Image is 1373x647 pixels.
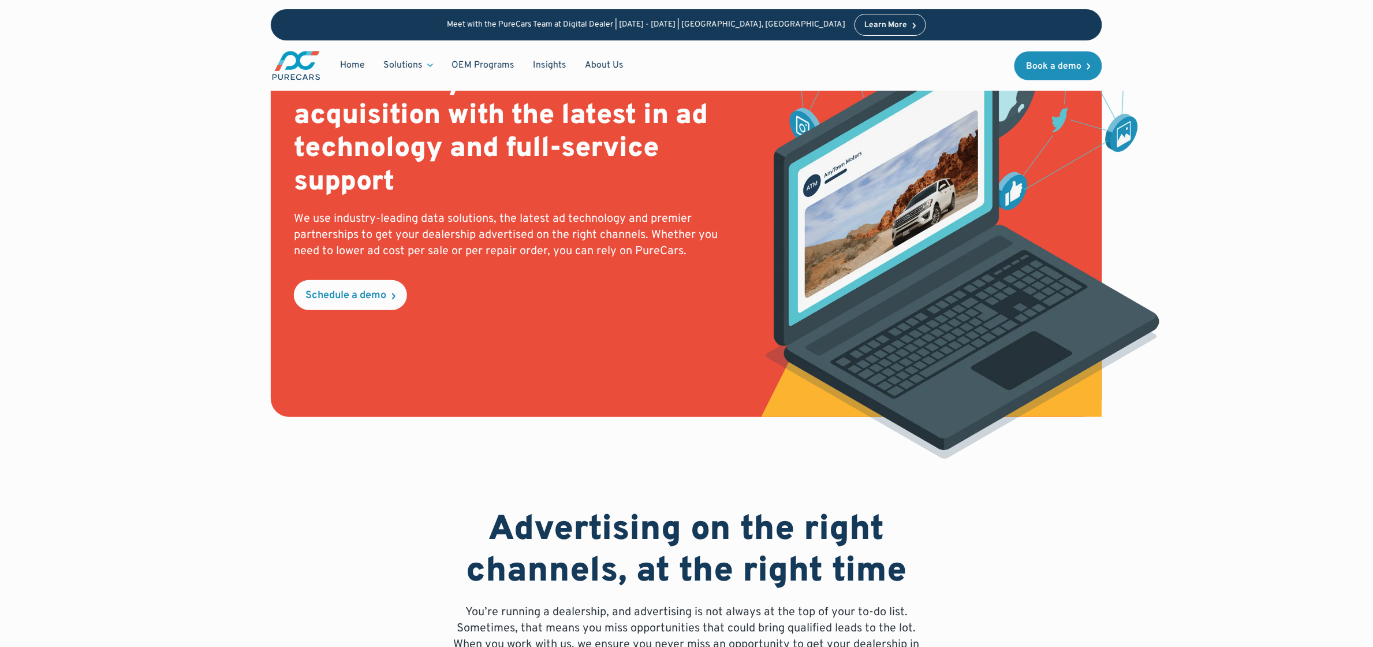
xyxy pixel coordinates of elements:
[294,66,741,199] h2: Streamline your customer acquisition with the latest in ad technology and full-service support
[294,280,407,310] a: Schedule a demo
[331,54,374,76] a: Home
[294,211,741,259] p: We use industry-leading data solutions, the latest ad technology and premier partnerships to get ...
[446,510,927,593] h2: Advertising on the right channels, at the right time
[524,54,576,76] a: Insights
[305,291,386,301] div: Schedule a demo
[576,54,633,76] a: About Us
[864,21,907,29] div: Learn More
[271,50,322,81] img: purecars logo
[1026,62,1081,71] div: Book a demo
[271,50,322,81] a: main
[383,59,423,72] div: Solutions
[374,54,442,76] div: Solutions
[1014,51,1102,80] a: Book a demo
[447,20,845,30] p: Meet with the PureCars Team at Digital Dealer | [DATE] - [DATE] | [GEOGRAPHIC_DATA], [GEOGRAPHIC_...
[855,14,926,36] a: Learn More
[442,54,524,76] a: OEM Programs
